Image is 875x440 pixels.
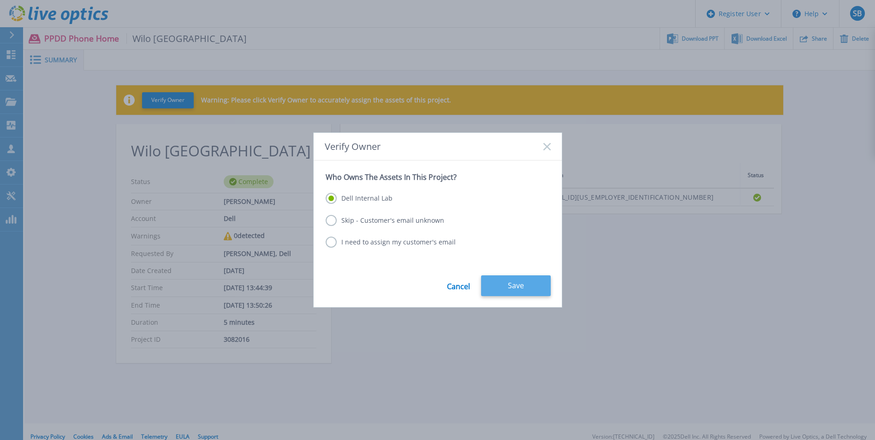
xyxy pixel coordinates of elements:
[447,275,470,296] a: Cancel
[326,172,550,182] p: Who Owns The Assets In This Project?
[325,141,381,152] span: Verify Owner
[326,237,456,248] label: I need to assign my customer's email
[481,275,551,296] button: Save
[326,193,393,204] label: Dell Internal Lab
[326,215,444,226] label: Skip - Customer's email unknown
